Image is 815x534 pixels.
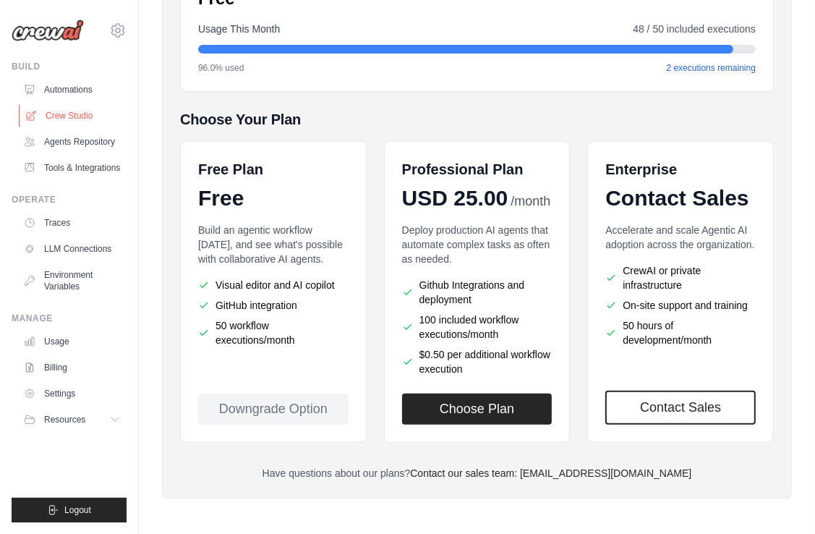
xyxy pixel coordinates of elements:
p: Deploy production AI agents that automate complex tasks as often as needed. [402,223,552,266]
span: 48 / 50 included executions [633,22,756,36]
a: Contact Sales [605,391,756,425]
span: /month [511,192,550,211]
p: Build an agentic workflow [DATE], and see what's possible with collaborative AI agents. [198,223,349,266]
button: Logout [12,498,127,522]
li: CrewAI or private infrastructure [605,263,756,292]
a: Settings [17,382,127,405]
span: Resources [44,414,85,425]
a: LLM Connections [17,237,127,260]
span: USD 25.00 [402,185,508,211]
a: Contact our sales team: [EMAIL_ADDRESS][DOMAIN_NAME] [410,467,691,479]
a: Billing [17,356,127,379]
a: Agents Repository [17,130,127,153]
p: Accelerate and scale Agentic AI adoption across the organization. [605,223,756,252]
li: 50 hours of development/month [605,318,756,347]
span: 96.0% used [198,62,244,74]
span: Usage This Month [198,22,280,36]
a: Traces [17,211,127,234]
p: Have questions about our plans? [180,466,774,480]
span: Logout [64,504,91,516]
li: $0.50 per additional workflow execution [402,347,552,376]
button: Choose Plan [402,394,552,425]
a: Usage [17,330,127,353]
h6: Enterprise [605,159,756,179]
a: Environment Variables [17,263,127,298]
a: Tools & Integrations [17,156,127,179]
h5: Choose Your Plan [180,109,774,130]
div: Downgrade Option [198,394,349,425]
div: Build [12,61,127,72]
div: Free [198,185,349,211]
li: Github Integrations and deployment [402,278,552,307]
li: 50 workflow executions/month [198,318,349,347]
button: Resources [17,408,127,431]
h6: Professional Plan [402,159,524,179]
li: 100 included workflow executions/month [402,313,552,342]
h6: Free Plan [198,159,263,179]
li: GitHub integration [198,298,349,313]
div: Manage [12,313,127,324]
div: Contact Sales [605,185,756,211]
img: Logo [12,20,84,41]
a: Crew Studio [19,104,128,127]
div: Operate [12,194,127,205]
li: On-site support and training [605,298,756,313]
li: Visual editor and AI copilot [198,278,349,292]
a: Automations [17,78,127,101]
span: 2 executions remaining [667,62,756,74]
